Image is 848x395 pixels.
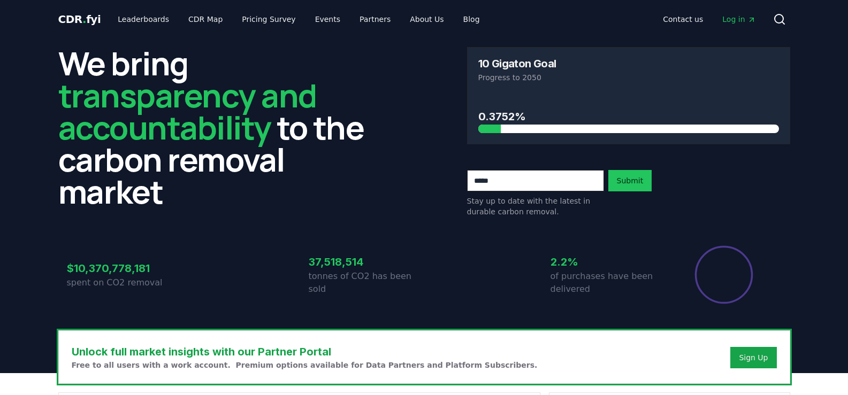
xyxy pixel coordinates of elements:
[58,73,317,149] span: transparency and accountability
[551,270,666,296] p: of purchases have been delivered
[82,13,86,26] span: .
[478,72,779,83] p: Progress to 2050
[551,254,666,270] h3: 2.2%
[722,14,755,25] span: Log in
[654,10,712,29] a: Contact us
[654,10,764,29] nav: Main
[180,10,231,29] a: CDR Map
[739,352,768,363] a: Sign Up
[478,109,779,125] h3: 0.3752%
[455,10,488,29] a: Blog
[67,260,182,276] h3: $10,370,778,181
[694,245,754,305] div: Percentage of sales delivered
[109,10,488,29] nav: Main
[401,10,452,29] a: About Us
[67,276,182,289] p: spent on CO2 removal
[109,10,178,29] a: Leaderboards
[307,10,349,29] a: Events
[351,10,399,29] a: Partners
[58,12,101,27] a: CDR.fyi
[478,58,556,69] h3: 10 Gigaton Goal
[58,47,381,207] h2: We bring to the carbon removal market
[233,10,304,29] a: Pricing Survey
[467,196,604,217] p: Stay up to date with the latest in durable carbon removal.
[309,254,424,270] h3: 37,518,514
[714,10,764,29] a: Log in
[58,13,101,26] span: CDR fyi
[309,270,424,296] p: tonnes of CO2 has been sold
[730,347,776,368] button: Sign Up
[72,360,538,370] p: Free to all users with a work account. Premium options available for Data Partners and Platform S...
[72,344,538,360] h3: Unlock full market insights with our Partner Portal
[608,170,652,191] button: Submit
